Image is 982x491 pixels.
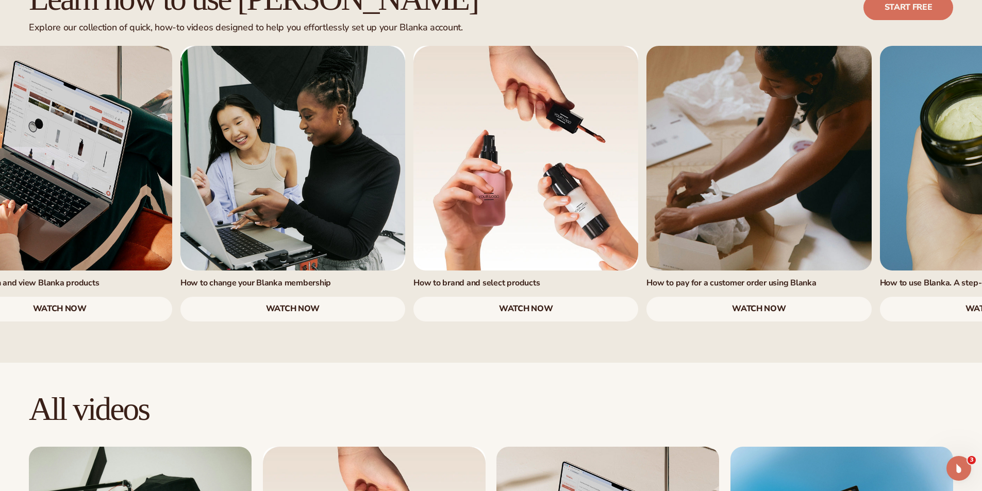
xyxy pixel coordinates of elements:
[946,456,971,481] iframe: Intercom live chat
[180,297,405,321] a: watch now
[646,46,871,321] div: 6 / 7
[968,456,976,464] span: 3
[29,392,953,426] h2: All videos
[29,22,478,33] div: Explore our collection of quick, how-to videos designed to help you effortlessly set up your Blan...
[413,46,638,321] div: 5 / 7
[646,278,871,289] h3: How to pay for a customer order using Blanka
[413,297,638,321] a: watch now
[180,278,405,289] h3: How to change your Blanka membership
[646,297,871,321] a: watch now
[180,46,405,321] div: 4 / 7
[413,278,638,289] h3: How to brand and select products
